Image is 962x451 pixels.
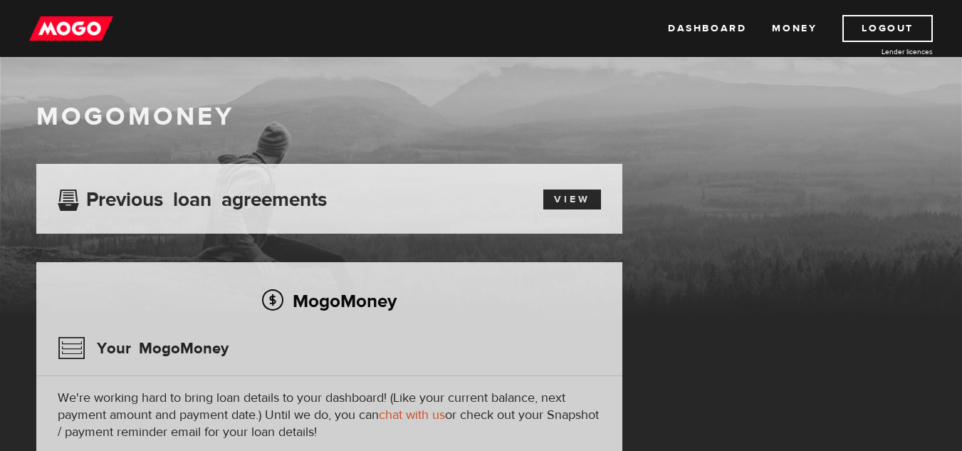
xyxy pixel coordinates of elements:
[826,46,933,57] a: Lender licences
[842,15,933,42] a: Logout
[772,15,817,42] a: Money
[58,286,601,316] h2: MogoMoney
[58,188,327,207] h3: Previous loan agreements
[58,390,601,441] p: We're working hard to bring loan details to your dashboard! (Like your current balance, next paym...
[36,102,926,132] h1: MogoMoney
[668,15,746,42] a: Dashboard
[29,15,113,42] img: mogo_logo-11ee424be714fa7cbb0f0f49df9e16ec.png
[379,407,445,423] a: chat with us
[543,190,601,209] a: View
[58,330,229,367] h3: Your MogoMoney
